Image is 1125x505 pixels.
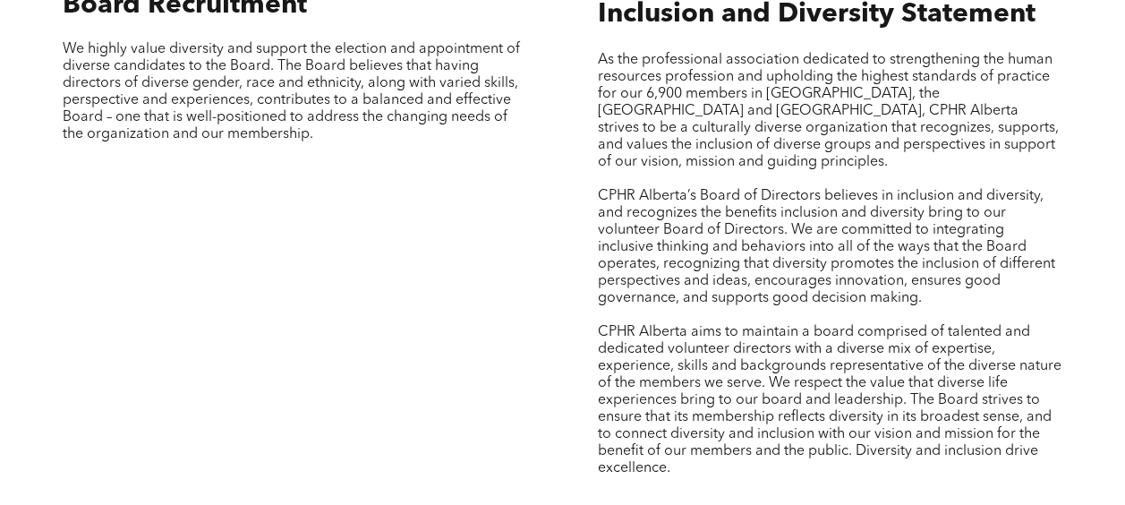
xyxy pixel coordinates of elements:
[597,53,1058,169] span: As the professional association dedicated to strengthening the human resources profession and uph...
[597,189,1054,305] span: CPHR Alberta’s Board of Directors believes in inclusion and diversity, and recognizes the benefit...
[597,325,1061,475] span: CPHR Alberta aims to maintain a board comprised of talented and dedicated volunteer directors wit...
[63,42,520,141] span: We highly value diversity and support the election and appointment of diverse candidates to the B...
[597,1,1035,28] span: Inclusion and Diversity Statement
